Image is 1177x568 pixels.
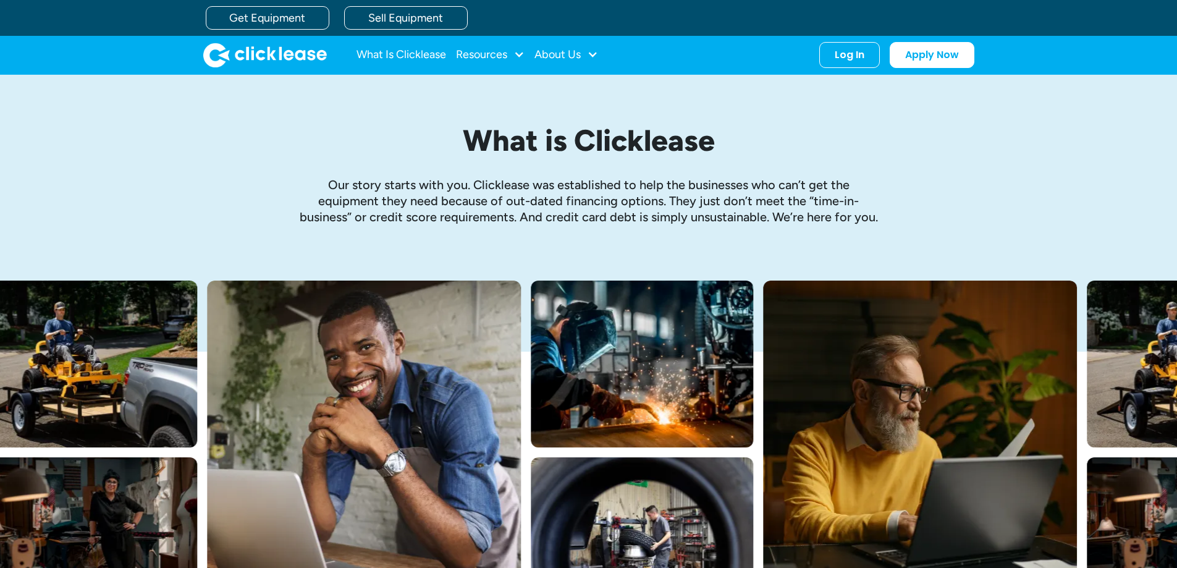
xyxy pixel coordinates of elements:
[203,43,327,67] img: Clicklease logo
[203,43,327,67] a: home
[356,43,446,67] a: What Is Clicklease
[206,6,329,30] a: Get Equipment
[298,124,879,157] h1: What is Clicklease
[534,43,598,67] div: About Us
[835,49,864,61] div: Log In
[456,43,525,67] div: Resources
[890,42,974,68] a: Apply Now
[531,281,753,447] img: A welder in a large mask working on a large pipe
[298,177,879,225] p: Our story starts with you. Clicklease was established to help the businesses who can’t get the eq...
[344,6,468,30] a: Sell Equipment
